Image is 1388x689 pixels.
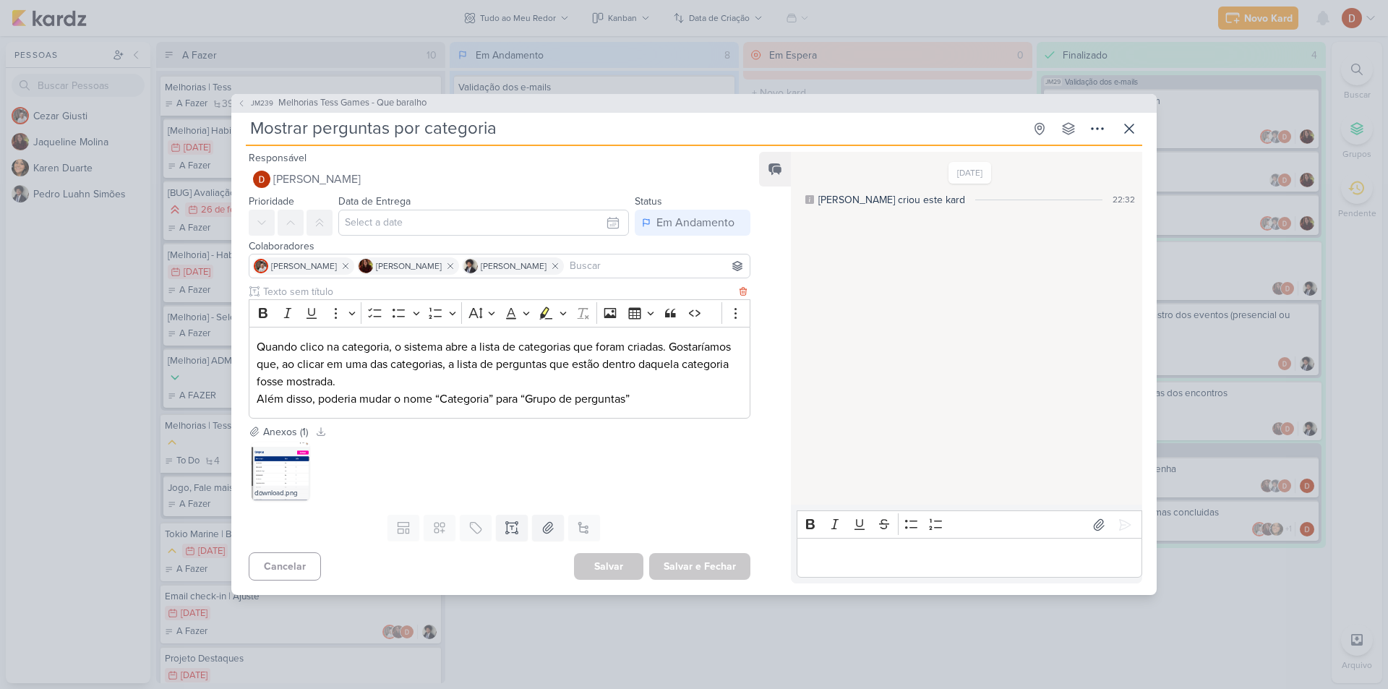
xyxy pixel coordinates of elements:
img: Cezar Giusti [254,259,268,273]
p: Além disso, poderia mudar o nome “Categoria” para “Grupo de perguntas” [257,390,742,408]
input: Select a date [338,210,629,236]
div: Editor toolbar [797,510,1142,539]
div: Editor editing area: main [797,538,1142,578]
label: Prioridade [249,195,294,207]
span: [PERSON_NAME] [376,260,442,273]
div: 22:32 [1113,193,1135,206]
span: [PERSON_NAME] [273,171,361,188]
label: Status [635,195,662,207]
span: JM239 [249,98,275,108]
span: Melhorias Tess Games - Que baralho [278,96,427,111]
div: download.png [252,486,309,500]
input: Texto sem título [260,284,736,299]
label: Responsável [249,152,307,164]
span: [PERSON_NAME] [271,260,337,273]
img: Jaqueline Molina [359,259,373,273]
div: Colaboradores [249,239,750,254]
div: Editor editing area: main [249,327,750,419]
img: PW5nuhT8pkKiMR78QnqJUwjAXkcmJqSfwMV8qw3A.png [252,442,309,500]
div: [PERSON_NAME] criou este kard [818,192,965,207]
img: Davi Elias Teixeira [253,171,270,188]
button: Cancelar [249,552,321,581]
span: [PERSON_NAME] [481,260,547,273]
button: Em Andamento [635,210,750,236]
img: Pedro Luahn Simões [463,259,478,273]
div: Anexos (1) [263,424,308,440]
label: Data de Entrega [338,195,411,207]
div: Em Andamento [656,214,734,231]
input: Kard Sem Título [246,116,1024,142]
p: Quando clico na categoria, o sistema abre a lista de categorias que foram criadas. Gostaríamos qu... [257,338,742,390]
button: [PERSON_NAME] [249,166,750,192]
button: JM239 Melhorias Tess Games - Que baralho [237,96,427,111]
div: Editor toolbar [249,299,750,328]
input: Buscar [567,257,747,275]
